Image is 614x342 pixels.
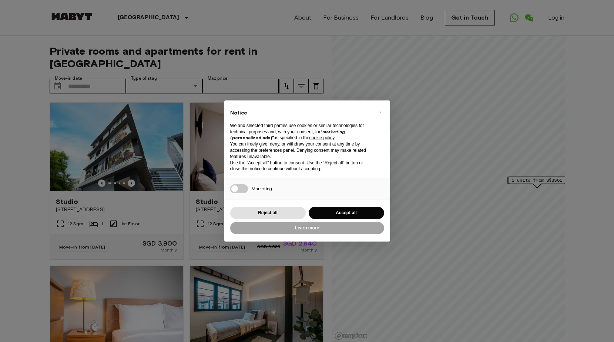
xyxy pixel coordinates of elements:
[230,160,372,172] p: Use the “Accept all” button to consent. Use the “Reject all” button or close this notice to conti...
[230,141,372,160] p: You can freely give, deny, or withdraw your consent at any time by accessing the preferences pane...
[230,123,372,141] p: We and selected third parties use cookies or similar technologies for technical purposes and, wit...
[230,222,384,234] button: Learn more
[309,135,335,140] a: cookie policy
[309,207,384,219] button: Accept all
[379,108,382,117] span: ×
[375,106,386,118] button: Close this notice
[252,186,272,191] span: Marketing
[230,129,345,141] strong: “marketing (personalized ads)”
[230,109,372,117] h2: Notice
[230,207,306,219] button: Reject all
